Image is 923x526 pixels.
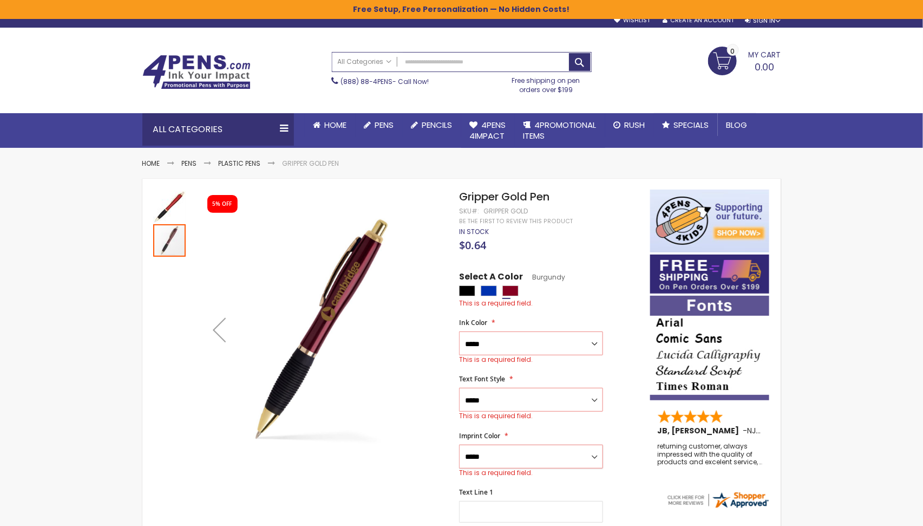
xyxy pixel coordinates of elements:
span: Gripper Gold Pen [459,189,549,204]
a: Rush [605,113,654,137]
span: NJ [748,425,761,436]
div: Availability [459,228,489,236]
span: 4Pens 4impact [470,119,506,141]
span: Pencils [422,119,453,131]
span: - Call Now! [341,77,429,86]
a: 4pens.com certificate URL [666,503,770,512]
div: returning customer, always impressed with the quality of products and excelent service, will retu... [658,443,763,466]
span: Rush [625,119,645,131]
img: font-personalization-examples [650,296,769,400]
strong: SKU [459,206,479,216]
img: 4pens 4 kids [650,190,769,252]
span: JB, [PERSON_NAME] [658,425,743,436]
img: 4Pens Custom Pens and Promotional Products [142,55,251,89]
a: Home [305,113,356,137]
span: All Categories [338,57,392,66]
a: Pens [356,113,403,137]
div: Blue [481,285,497,296]
a: 4PROMOTIONALITEMS [515,113,605,148]
img: burgundy-4pg-5208-gripper-gold-pen_1.jpg [197,205,444,452]
span: Text Line 1 [459,488,493,497]
div: Free shipping on pen orders over $199 [501,72,592,94]
a: All Categories [332,53,397,70]
span: 0 [731,46,735,56]
a: (888) 88-4PENS [341,77,393,86]
a: Create an Account [663,16,734,24]
a: Home [142,159,160,168]
span: Select A Color [459,271,523,285]
span: Ink Color [459,318,487,327]
div: Gripper Gold [483,207,528,216]
a: Pencils [403,113,461,137]
a: Specials [654,113,718,137]
span: Burgundy [523,272,565,282]
div: This is a required field. [459,469,603,477]
a: 0.00 0 [708,47,781,74]
a: Be the first to review this product [459,217,573,225]
div: This is a required field. [459,299,639,308]
img: 4pens.com widget logo [666,490,770,510]
span: $0.64 [459,238,486,252]
div: All Categories [142,113,294,146]
span: Pens [375,119,394,131]
div: Burgundy [502,285,519,296]
span: 0.00 [755,60,775,74]
span: In stock [459,227,489,236]
div: Black [459,285,475,296]
img: Free shipping on orders over $199 [650,255,769,294]
a: Plastic Pens [219,159,261,168]
span: Home [325,119,347,131]
span: 4PROMOTIONAL ITEMS [523,119,597,141]
div: Sign In [745,17,781,25]
a: Blog [718,113,756,137]
span: Imprint Color [459,431,500,440]
a: Wishlist [614,16,650,24]
span: Blog [726,119,748,131]
a: 4Pens4impact [461,113,515,148]
li: Gripper Gold Pen [283,159,339,168]
div: This is a required field. [459,412,603,420]
span: - , [743,425,837,436]
img: gripper_gold_burgundy_1.jpg [153,191,186,223]
div: 5% OFF [213,200,232,208]
div: Previous [198,190,241,471]
div: This is a required field. [459,355,603,364]
a: Pens [182,159,197,168]
span: Specials [674,119,709,131]
span: Text Font Style [459,374,505,384]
